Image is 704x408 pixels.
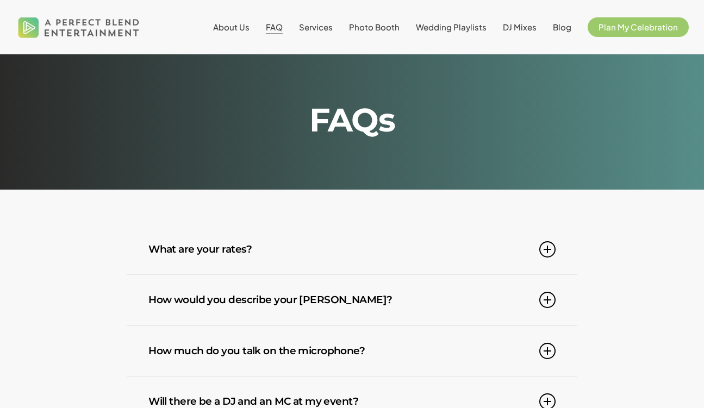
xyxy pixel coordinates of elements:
a: Plan My Celebration [588,23,689,32]
span: Blog [553,22,571,32]
span: About Us [213,22,250,32]
a: About Us [213,23,250,32]
span: FAQ [266,22,283,32]
span: Photo Booth [349,22,400,32]
span: Wedding Playlists [416,22,487,32]
h2: FAQs [144,104,560,136]
a: FAQ [266,23,283,32]
a: How would you describe your [PERSON_NAME]? [148,275,556,325]
a: How much do you talk on the microphone? [148,326,556,376]
span: Services [299,22,333,32]
a: What are your rates? [148,224,556,274]
a: Services [299,23,333,32]
span: Plan My Celebration [599,22,678,32]
img: A Perfect Blend Entertainment [15,8,142,47]
span: DJ Mixes [503,22,537,32]
a: Wedding Playlists [416,23,487,32]
a: Photo Booth [349,23,400,32]
a: DJ Mixes [503,23,537,32]
a: Blog [553,23,571,32]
